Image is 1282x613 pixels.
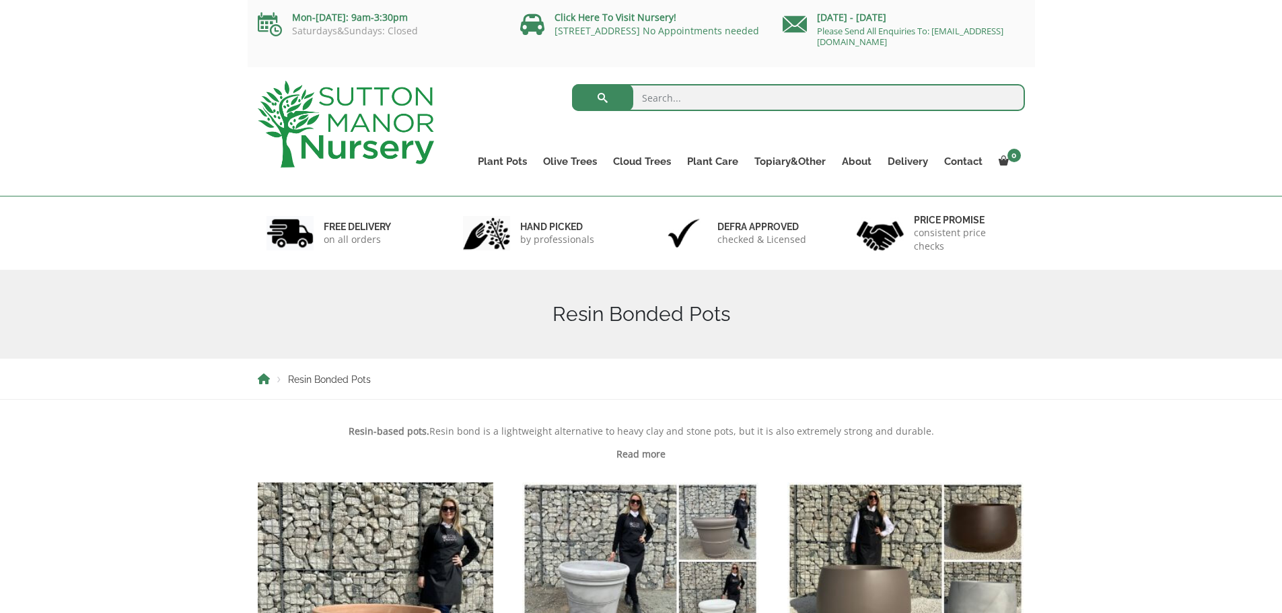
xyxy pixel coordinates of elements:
p: Mon-[DATE]: 9am-3:30pm [258,9,500,26]
img: 2.jpg [463,216,510,250]
a: Click Here To Visit Nursery! [555,11,676,24]
input: Search... [572,84,1025,111]
p: by professionals [520,233,594,246]
a: 0 [991,152,1025,171]
h6: Defra approved [717,221,806,233]
p: checked & Licensed [717,233,806,246]
p: [DATE] - [DATE] [783,9,1025,26]
h6: FREE DELIVERY [324,221,391,233]
p: Resin bond is a lightweight alternative to heavy clay and stone pots, but it is also extremely st... [258,423,1025,439]
h1: Resin Bonded Pots [258,302,1025,326]
a: Plant Pots [470,152,535,171]
img: 3.jpg [660,216,707,250]
a: Olive Trees [535,152,605,171]
h6: hand picked [520,221,594,233]
span: Resin Bonded Pots [288,374,371,385]
a: Topiary&Other [746,152,834,171]
a: [STREET_ADDRESS] No Appointments needed [555,24,759,37]
a: Plant Care [679,152,746,171]
nav: Breadcrumbs [258,373,1025,384]
a: Cloud Trees [605,152,679,171]
img: logo [258,81,434,168]
a: Please Send All Enquiries To: [EMAIL_ADDRESS][DOMAIN_NAME] [817,25,1003,48]
span: Read more [616,447,666,460]
img: 4.jpg [857,213,904,254]
a: About [834,152,880,171]
p: on all orders [324,233,391,246]
a: Delivery [880,152,936,171]
p: consistent price checks [914,226,1016,253]
a: Contact [936,152,991,171]
p: Saturdays&Sundays: Closed [258,26,500,36]
strong: Resin-based pots. [349,425,429,437]
h6: Price promise [914,214,1016,226]
img: 1.jpg [266,216,314,250]
span: 0 [1007,149,1021,162]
